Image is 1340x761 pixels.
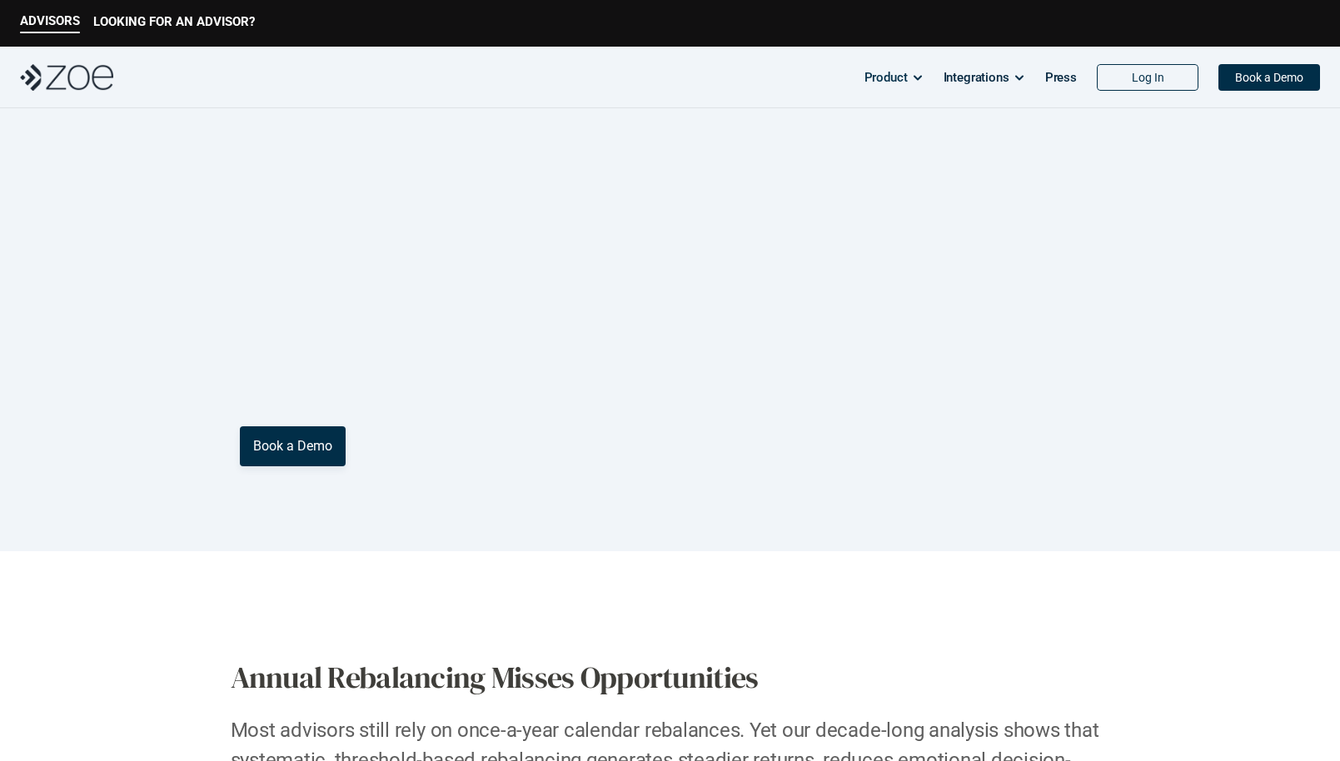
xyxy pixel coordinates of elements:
p: Product [864,65,908,90]
p: Integrations [944,65,1009,90]
em: The information in the visuals above is for illustrative purposes only and does not represent [745,465,1058,474]
p: ADVISORS [20,13,80,28]
span: Better Outcomes. [298,411,605,466]
p: Book a Demo [253,438,332,454]
p: [PERSON_NAME]’s Rebalancer helps advisors deliver measurable alpha, reduce risk, and scale client... [240,450,655,510]
p: LOOKING FOR AN ADVISOR? [93,14,255,29]
p: Log In [1132,71,1164,85]
p: Daily Rebalancing: For [240,367,675,463]
em: an actual user's account, balance, or return. [827,475,975,484]
p: Book a Demo [1235,71,1303,85]
a: Book a Demo [1218,64,1320,91]
a: Log In [1097,64,1198,91]
a: Book a Demo [240,426,346,466]
h3: Annual Rebalancing Misses Opportunities [231,659,1110,695]
p: Press [1045,65,1077,90]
